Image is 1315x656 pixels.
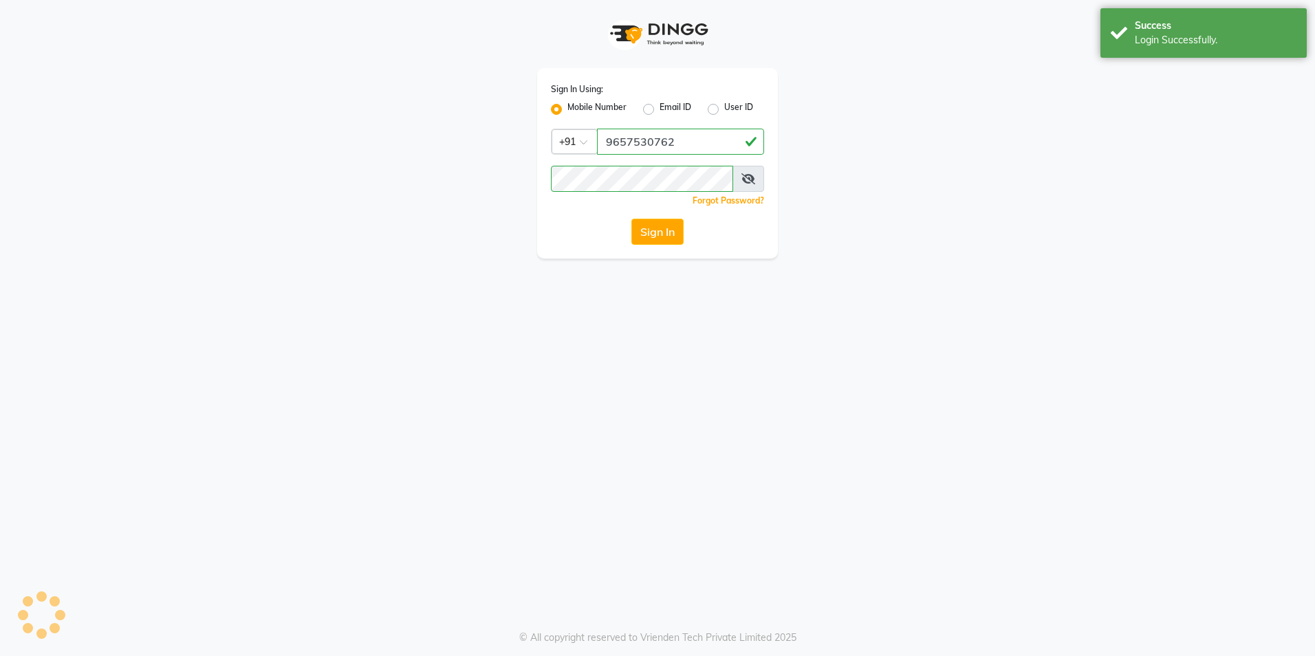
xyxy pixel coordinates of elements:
label: Email ID [660,101,691,118]
a: Forgot Password? [693,195,764,206]
label: User ID [724,101,753,118]
input: Username [597,129,764,155]
button: Sign In [631,219,684,245]
input: Username [551,166,733,192]
div: Login Successfully. [1135,33,1296,47]
div: Success [1135,19,1296,33]
label: Sign In Using: [551,83,603,96]
img: logo1.svg [602,14,713,54]
label: Mobile Number [567,101,627,118]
